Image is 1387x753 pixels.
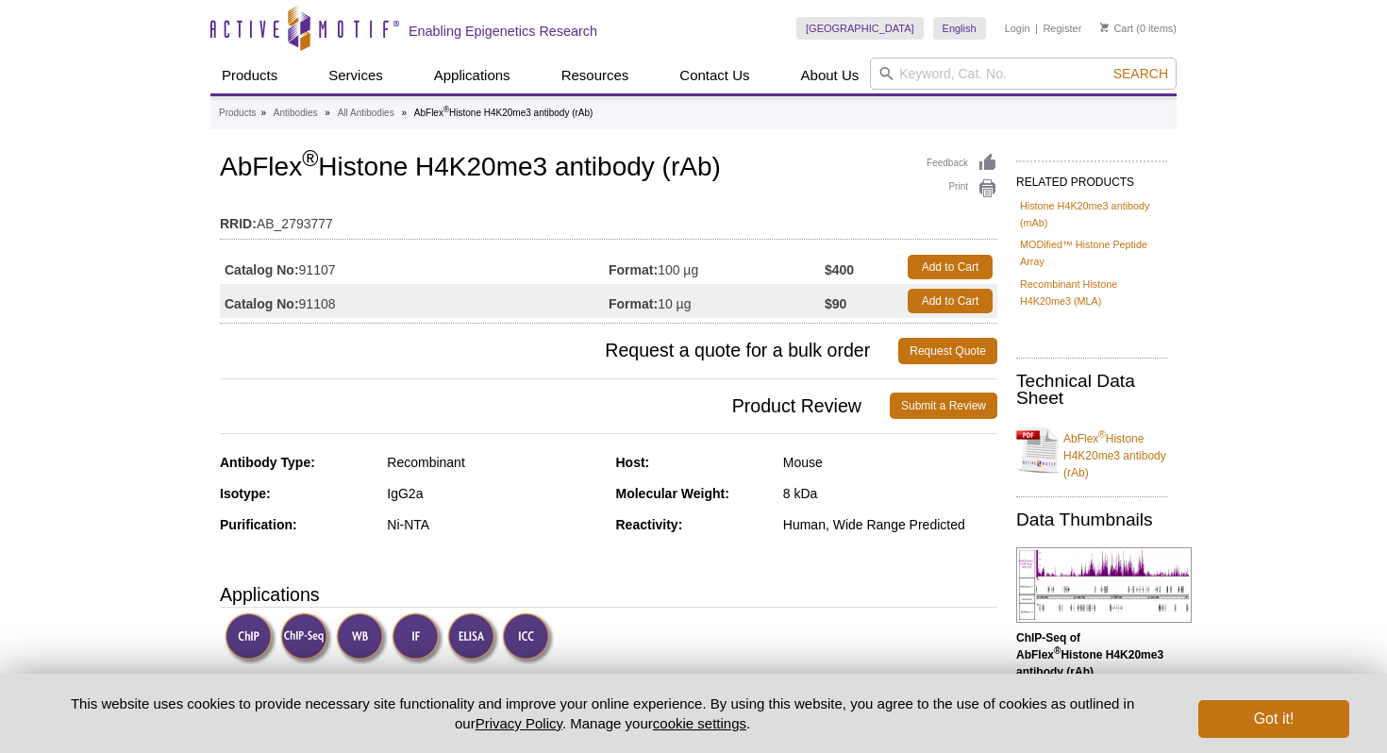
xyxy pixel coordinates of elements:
strong: Isotype: [220,486,271,501]
a: Cart [1100,22,1133,35]
strong: Catalog No: [225,295,299,312]
td: 91108 [220,284,609,318]
a: Submit a Review [890,393,997,419]
a: MODified™ Histone Peptide Array [1020,236,1163,270]
a: AbFlex®Histone H4K20me3 antibody (rAb) [1016,419,1167,481]
li: (0 items) [1100,17,1177,40]
div: Human, Wide Range Predicted [783,516,997,533]
a: Services [317,58,394,93]
a: Print [927,178,997,199]
span: Product Review [220,393,890,419]
a: Contact Us [668,58,760,93]
a: Antibodies [274,105,318,122]
a: Login [1005,22,1030,35]
div: Ni-NTA [387,516,601,533]
sup: ® [1054,645,1061,656]
img: Immunocytochemistry Validated [502,612,554,664]
li: » [325,108,330,118]
span: Search [1113,66,1168,81]
a: English [933,17,986,40]
a: Products [219,105,256,122]
a: [GEOGRAPHIC_DATA] [796,17,924,40]
span: Request a quote for a bulk order [220,338,898,364]
a: Add to Cart [908,289,993,313]
sup: ® [1098,429,1105,440]
strong: Catalog No: [225,261,299,278]
button: cookie settings [653,715,746,731]
strong: Purification: [220,517,297,532]
div: Recombinant [387,454,601,471]
td: 10 µg [609,284,825,318]
a: Privacy Policy [476,715,562,731]
td: 100 µg [609,250,825,284]
td: AB_2793777 [220,204,997,234]
h1: AbFlex Histone H4K20me3 antibody (rAb) [220,153,997,185]
a: Request Quote [898,338,997,364]
img: Western Blot Validated [336,612,388,664]
h2: Technical Data Sheet [1016,373,1167,407]
strong: Format: [609,295,658,312]
input: Keyword, Cat. No. [870,58,1177,90]
strong: RRID: [220,215,257,232]
li: AbFlex Histone H4K20me3 antibody (rAb) [414,108,593,118]
a: Resources [550,58,641,93]
img: Enzyme-linked Immunosorbent Assay Validated [447,612,499,664]
img: ChIP Validated [225,612,276,664]
a: Histone H4K20me3 antibody (mAb) [1020,197,1163,231]
h2: Data Thumbnails [1016,511,1167,528]
strong: Reactivity: [616,517,683,532]
strong: Antibody Type: [220,455,315,470]
a: About Us [790,58,871,93]
img: ChIP-Seq Validated [280,612,332,664]
button: Got it! [1198,700,1349,738]
li: » [260,108,266,118]
p: This website uses cookies to provide necessary site functionality and improve your online experie... [38,694,1167,733]
div: Mouse [783,454,997,471]
strong: $400 [825,261,854,278]
button: Search [1108,65,1174,82]
strong: Molecular Weight: [616,486,729,501]
a: Applications [423,58,522,93]
h2: Enabling Epigenetics Research [409,23,597,40]
h3: Applications [220,580,997,609]
p: (Click image to enlarge and see details.) [1016,629,1167,714]
a: Products [210,58,289,93]
b: ChIP-Seq of AbFlex Histone H4K20me3 antibody (rAb). [1016,631,1163,678]
li: » [401,108,407,118]
sup: ® [302,146,318,171]
img: Immunofluorescence Validated [392,612,443,664]
li: | [1035,17,1038,40]
a: All Antibodies [338,105,394,122]
strong: $90 [825,295,846,312]
div: 8 kDa [783,485,997,502]
a: Add to Cart [908,255,993,279]
h2: RELATED PRODUCTS [1016,160,1167,194]
img: AbFlex<sup>®</sup> Histone H4K20me3 antibody (rAb) tested by ChIP-Seq. [1016,547,1192,623]
td: 91107 [220,250,609,284]
strong: Format: [609,261,658,278]
strong: Host: [616,455,650,470]
img: Your Cart [1100,23,1109,32]
a: Register [1043,22,1081,35]
a: Recombinant Histone H4K20me3 (MLA) [1020,276,1163,310]
sup: ® [443,105,449,114]
a: Feedback [927,153,997,174]
div: IgG2a [387,485,601,502]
